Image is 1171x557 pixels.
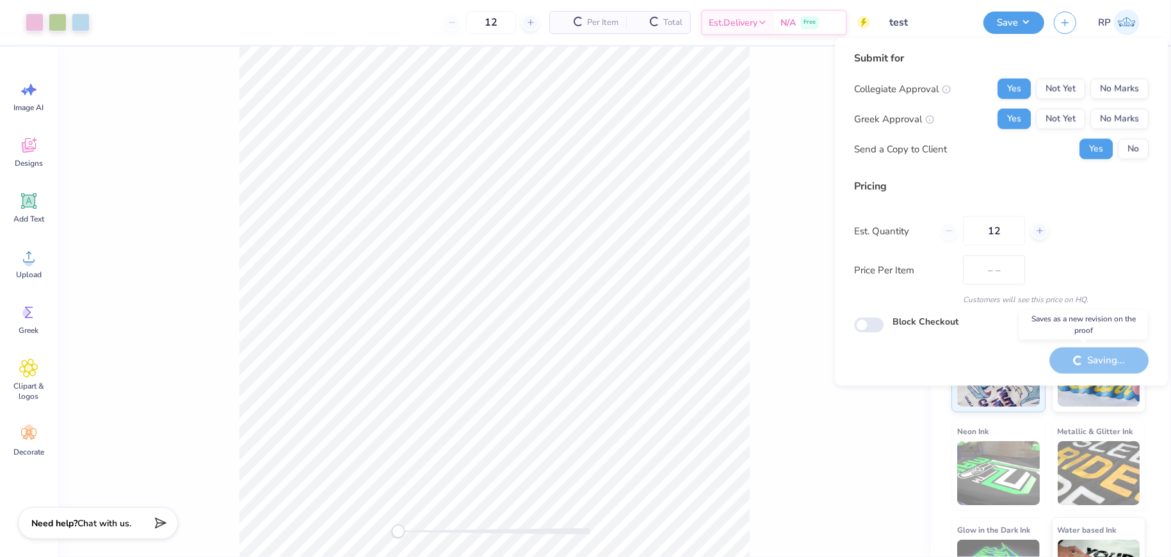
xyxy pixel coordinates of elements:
span: Greek [19,325,39,335]
span: Add Text [13,214,44,224]
span: Image AI [14,102,44,113]
strong: Need help? [31,517,77,529]
input: – – [466,11,516,34]
span: N/A [780,16,796,29]
span: RP [1098,15,1111,30]
button: Yes [997,79,1031,99]
div: Submit for [854,51,1149,66]
input: Untitled Design [880,10,974,35]
div: Customers will see this price on HQ. [854,295,1149,306]
span: Free [804,18,816,27]
button: No Marks [1090,109,1149,129]
button: Not Yet [1036,109,1085,129]
div: Accessibility label [392,525,405,538]
span: Chat with us. [77,517,131,529]
button: Not Yet [1036,79,1085,99]
button: No [1118,139,1149,159]
button: No Marks [1090,79,1149,99]
span: Designs [15,158,43,168]
button: Yes [1079,139,1113,159]
a: RP [1092,10,1145,35]
span: Metallic & Glitter Ink [1058,424,1133,438]
span: Est. Delivery [709,16,757,29]
button: Save [983,12,1044,34]
div: Send a Copy to Client [854,141,947,156]
div: Greek Approval [854,111,934,126]
div: Collegiate Approval [854,81,951,96]
span: Clipart & logos [8,381,50,401]
label: Price Per Item [854,262,953,277]
button: Yes [997,109,1031,129]
span: Total [663,16,682,29]
div: Saves as a new revision on the proof [1019,310,1147,339]
img: Rahul Panda [1114,10,1140,35]
span: Neon Ink [957,424,989,438]
span: Water based Ink [1058,523,1117,537]
input: – – [963,216,1025,246]
div: Pricing [854,179,1149,194]
span: Glow in the Dark Ink [957,523,1030,537]
img: Neon Ink [957,441,1040,505]
span: Upload [16,270,42,280]
span: Decorate [13,447,44,457]
label: Est. Quantity [854,223,930,238]
img: Metallic & Glitter Ink [1058,441,1140,505]
span: Per Item [587,16,618,29]
label: Block Checkout [892,316,958,329]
